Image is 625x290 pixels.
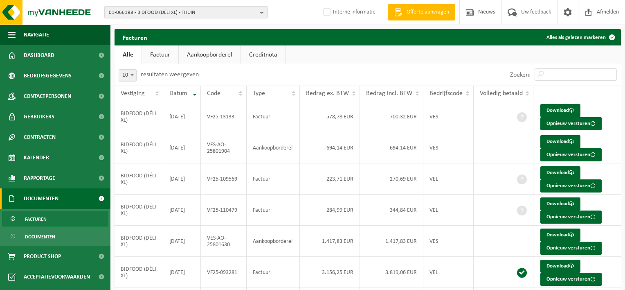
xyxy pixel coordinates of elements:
[321,6,375,18] label: Interne informatie
[540,117,602,130] button: Opnieuw versturen
[540,260,580,273] a: Download
[115,29,155,45] h2: Facturen
[360,226,423,257] td: 1.417,83 EUR
[247,195,300,226] td: Factuur
[119,70,136,81] span: 10
[366,90,412,97] span: Bedrag incl. BTW
[169,90,187,97] span: Datum
[104,6,268,18] button: 01-066198 - BIDFOOD (DÉLI XL) - THUIN
[247,163,300,195] td: Factuur
[207,90,220,97] span: Code
[247,226,300,257] td: Aankoopborderel
[163,101,200,132] td: [DATE]
[24,66,72,86] span: Bedrijfsgegevens
[540,104,580,117] a: Download
[540,273,602,286] button: Opnieuw versturen
[25,229,55,245] span: Documenten
[115,101,163,132] td: BIDFOOD (DÉLI XL)
[300,163,360,195] td: 223,71 EUR
[163,163,200,195] td: [DATE]
[201,195,247,226] td: VF25-110479
[119,69,137,82] span: 10
[247,257,300,288] td: Factuur
[2,211,108,227] a: Facturen
[121,90,145,97] span: Vestiging
[360,195,423,226] td: 344,84 EUR
[24,106,54,127] span: Gebruikers
[24,86,71,106] span: Contactpersonen
[247,132,300,163] td: Aankoopborderel
[201,132,247,163] td: VES-AO-25801904
[247,101,300,132] td: Factuur
[423,132,474,163] td: VES
[540,197,580,211] a: Download
[360,101,423,132] td: 700,32 EUR
[24,188,58,209] span: Documenten
[300,132,360,163] td: 694,14 EUR
[360,132,423,163] td: 694,14 EUR
[163,226,200,257] td: [DATE]
[24,127,56,147] span: Contracten
[24,168,55,188] span: Rapportage
[423,195,474,226] td: VEL
[423,226,474,257] td: VES
[480,90,523,97] span: Volledig betaald
[300,101,360,132] td: 578,78 EUR
[360,163,423,195] td: 270,69 EUR
[405,8,451,16] span: Offerte aanvragen
[540,211,602,224] button: Opnieuw versturen
[201,226,247,257] td: VES-AO-25801630
[201,257,247,288] td: VF25-093281
[423,257,474,288] td: VEL
[115,132,163,163] td: BIDFOOD (DÉLI XL)
[115,226,163,257] td: BIDFOOD (DÉLI XL)
[115,195,163,226] td: BIDFOOD (DÉLI XL)
[141,71,199,78] label: resultaten weergeven
[540,166,580,179] a: Download
[540,242,602,255] button: Opnieuw versturen
[115,45,142,64] a: Alle
[540,229,580,242] a: Download
[540,148,602,161] button: Opnieuw versturen
[24,246,61,267] span: Product Shop
[388,4,455,20] a: Offerte aanvragen
[142,45,178,64] a: Factuur
[423,163,474,195] td: VEL
[109,7,257,19] span: 01-066198 - BIDFOOD (DÉLI XL) - THUIN
[24,147,49,168] span: Kalender
[24,25,49,45] span: Navigatie
[253,90,265,97] span: Type
[201,163,247,195] td: VF25-109569
[510,72,531,78] label: Zoeken:
[300,257,360,288] td: 3.156,25 EUR
[300,226,360,257] td: 1.417,83 EUR
[179,45,241,64] a: Aankoopborderel
[423,101,474,132] td: VES
[115,163,163,195] td: BIDFOOD (DÉLI XL)
[163,132,200,163] td: [DATE]
[2,229,108,244] a: Documenten
[163,195,200,226] td: [DATE]
[300,195,360,226] td: 284,99 EUR
[429,90,463,97] span: Bedrijfscode
[360,257,423,288] td: 3.819,06 EUR
[241,45,286,64] a: Creditnota
[201,101,247,132] td: VF25-13133
[24,45,54,66] span: Dashboard
[540,179,602,193] button: Opnieuw versturen
[25,211,47,227] span: Facturen
[306,90,349,97] span: Bedrag ex. BTW
[115,257,163,288] td: BIDFOOD (DÉLI XL)
[540,135,580,148] a: Download
[540,29,620,45] button: Alles als gelezen markeren
[163,257,200,288] td: [DATE]
[24,267,90,287] span: Acceptatievoorwaarden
